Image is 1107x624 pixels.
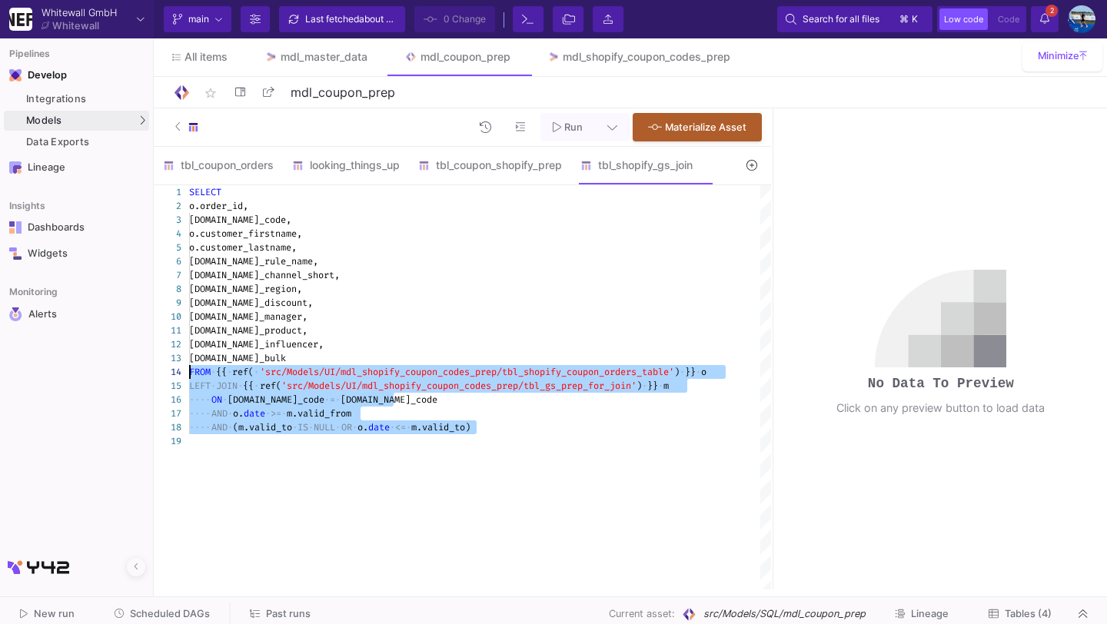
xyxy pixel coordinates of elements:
[154,337,181,351] div: 12
[803,8,879,31] span: Search for all files
[154,185,181,199] div: 1
[189,366,211,378] span: FROM
[154,199,181,213] div: 2
[359,13,437,25] span: about 4 hours ago
[4,155,149,180] a: Navigation iconLineage
[9,221,22,234] img: Navigation icon
[895,10,924,28] button: ⌘k
[777,6,932,32] button: Search for all files⌘k
[244,407,265,420] span: date
[609,606,675,621] span: Current asset:
[540,113,595,141] button: Run
[28,161,128,174] div: Lineage
[154,254,181,268] div: 6
[154,379,181,393] div: 15
[658,379,663,393] span: ·
[154,434,181,448] div: 19
[189,393,211,407] span: ····
[227,365,232,379] span: ·
[911,608,949,619] span: Lineage
[993,8,1024,30] button: Code
[189,269,340,281] span: [DOMAIN_NAME]_channel_short,
[4,132,149,152] a: Data Exports
[189,283,302,295] span: [DOMAIN_NAME]_region,
[211,393,222,406] span: ON
[680,365,685,379] span: ·
[154,282,181,296] div: 8
[681,606,697,622] img: SQL Model
[642,379,647,393] span: ·
[228,393,324,406] span: [DOMAIN_NAME]_code
[260,366,529,378] span: 'src/Models/UI/mdl_shopify_coupon_codes_prep/tbl_s
[292,160,304,171] img: SQL-Model type child icon
[564,121,583,133] span: Run
[1031,6,1059,32] button: 2
[341,393,437,406] span: [DOMAIN_NAME]_code
[189,420,211,434] span: ····
[189,200,248,212] span: o.order_id,
[281,51,367,63] div: mdl_master_data
[265,407,271,420] span: ·
[28,221,128,234] div: Dashboards
[188,8,209,31] span: main
[9,69,22,81] img: Navigation icon
[4,241,149,266] a: Navigation iconWidgets
[172,83,191,102] img: Logo
[298,421,308,433] span: IS
[352,420,357,434] span: ·
[685,366,696,378] span: }}
[701,366,706,378] span: o
[189,186,221,198] span: SELECT
[154,227,181,241] div: 4
[154,324,181,337] div: 11
[228,407,233,420] span: ·
[154,420,181,434] div: 18
[154,268,181,282] div: 7
[211,379,216,393] span: ·
[154,241,181,254] div: 5
[1005,608,1052,619] span: Tables (4)
[201,84,220,102] mat-icon: star_border
[26,115,62,127] span: Models
[4,89,149,109] a: Integrations
[696,365,701,379] span: ·
[308,420,314,434] span: ·
[665,121,746,133] span: Materialize Asset
[184,51,228,63] span: All items
[899,10,909,28] span: ⌘
[163,159,274,171] div: tbl_coupon_orders
[28,247,128,260] div: Widgets
[154,393,181,407] div: 16
[868,373,1014,393] pre: No Data To Preview
[211,407,228,420] span: AND
[189,407,211,420] span: ····
[9,8,32,31] img: YZ4Yr8zUCx6JYM5gIgaTIQYeTXdcwQjnYC8iZtTV.png
[324,393,330,407] span: ·
[222,393,228,407] span: ·
[233,407,244,420] span: o.
[189,227,302,240] span: o.customer_firstname,
[228,420,233,434] span: ·
[266,608,311,619] span: Past runs
[944,14,983,25] span: Low code
[189,338,324,350] span: [DOMAIN_NAME]_influencer,
[580,160,592,171] img: SQL-Model type child icon
[154,213,181,227] div: 3
[154,351,181,365] div: 13
[216,380,238,392] span: JOIN
[390,420,395,434] span: ·
[189,297,313,309] span: [DOMAIN_NAME]_discount,
[633,113,762,141] button: Materialize Asset
[335,393,341,407] span: ·
[305,8,397,31] div: Last fetched
[154,296,181,310] div: 9
[279,6,405,32] button: Last fetchedabout 4 hours ago
[580,159,693,171] div: tbl_shopify_gs_join
[42,8,117,18] div: Whitewall GmbH
[34,608,75,619] span: New run
[547,51,560,64] img: Tab icon
[418,159,562,171] div: tbl_coupon_shopify_prep
[4,301,149,327] a: Navigation iconAlerts
[254,379,259,393] span: ·
[404,51,417,64] img: Tab icon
